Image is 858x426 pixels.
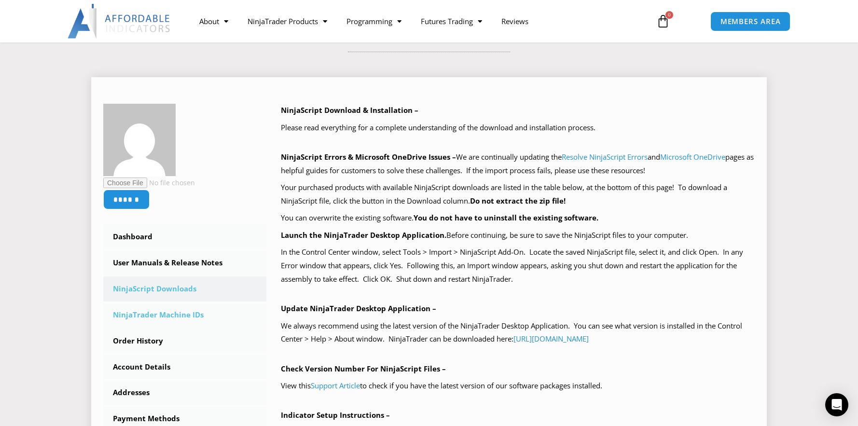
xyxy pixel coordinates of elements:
[470,196,566,206] b: Do not extract the zip file!
[414,213,598,222] b: You do not have to uninstall the existing software.
[103,224,266,249] a: Dashboard
[103,250,266,275] a: User Manuals & Release Notes
[190,10,238,32] a: About
[665,11,673,19] span: 0
[281,229,755,242] p: Before continuing, be sure to save the NinjaScript files to your computer.
[311,381,360,390] a: Support Article
[103,104,176,176] img: a51a53e9e2798f4ff5e9ae80a73b601d047a244580fb7d786b718ed7fd363a4a
[513,334,589,344] a: [URL][DOMAIN_NAME]
[710,12,791,31] a: MEMBERS AREA
[281,319,755,346] p: We always recommend using the latest version of the NinjaTrader Desktop Application. You can see ...
[642,7,684,35] a: 0
[103,276,266,302] a: NinjaScript Downloads
[281,246,755,286] p: In the Control Center window, select Tools > Import > NinjaScript Add-On. Locate the saved NinjaS...
[281,230,446,240] b: Launch the NinjaTrader Desktop Application.
[281,152,456,162] b: NinjaScript Errors & Microsoft OneDrive Issues –
[103,380,266,405] a: Addresses
[281,410,390,420] b: Indicator Setup Instructions –
[562,152,648,162] a: Resolve NinjaScript Errors
[281,379,755,393] p: View this to check if you have the latest version of our software packages installed.
[103,302,266,328] a: NinjaTrader Machine IDs
[281,151,755,178] p: We are continually updating the and pages as helpful guides for customers to solve these challeng...
[281,303,436,313] b: Update NinjaTrader Desktop Application –
[492,10,538,32] a: Reviews
[281,105,418,115] b: NinjaScript Download & Installation –
[825,393,848,416] div: Open Intercom Messenger
[103,355,266,380] a: Account Details
[281,121,755,135] p: Please read everything for a complete understanding of the download and installation process.
[720,18,781,25] span: MEMBERS AREA
[660,152,725,162] a: Microsoft OneDrive
[337,10,411,32] a: Programming
[411,10,492,32] a: Futures Trading
[238,10,337,32] a: NinjaTrader Products
[103,329,266,354] a: Order History
[68,4,171,39] img: LogoAI | Affordable Indicators – NinjaTrader
[190,10,645,32] nav: Menu
[281,364,446,373] b: Check Version Number For NinjaScript Files –
[281,181,755,208] p: Your purchased products with available NinjaScript downloads are listed in the table below, at th...
[281,211,755,225] p: You can overwrite the existing software.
